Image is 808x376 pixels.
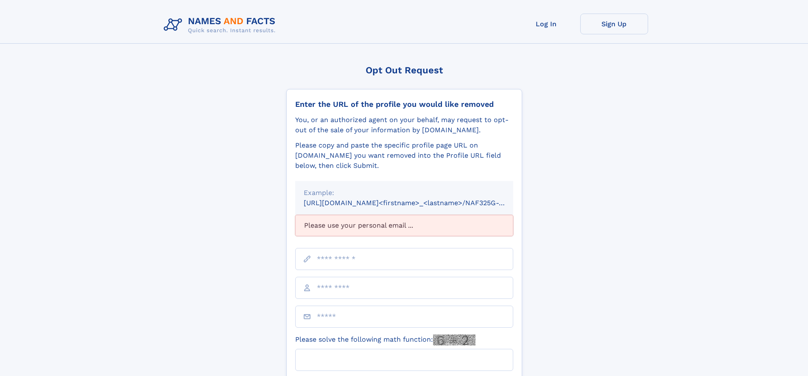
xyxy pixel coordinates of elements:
div: Please copy and paste the specific profile page URL on [DOMAIN_NAME] you want removed into the Pr... [295,140,513,171]
div: Enter the URL of the profile you would like removed [295,100,513,109]
img: Logo Names and Facts [160,14,282,36]
a: Log In [512,14,580,34]
div: Example: [304,188,505,198]
label: Please solve the following math function: [295,334,475,345]
div: Please use your personal email ... [295,215,513,236]
div: Opt Out Request [286,65,522,75]
small: [URL][DOMAIN_NAME]<firstname>_<lastname>/NAF325G-xxxxxxxx [304,199,529,207]
a: Sign Up [580,14,648,34]
div: You, or an authorized agent on your behalf, may request to opt-out of the sale of your informatio... [295,115,513,135]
